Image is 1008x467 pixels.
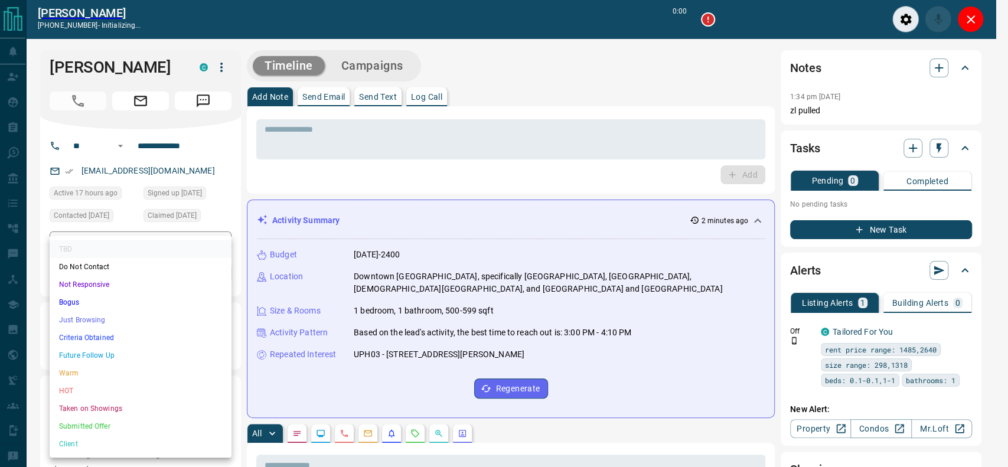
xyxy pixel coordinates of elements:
[50,258,231,276] li: Do Not Contact
[50,382,231,400] li: HOT
[50,311,231,329] li: Just Browsing
[50,347,231,364] li: Future Follow Up
[50,400,231,417] li: Taken on Showings
[50,293,231,311] li: Bogus
[50,329,231,347] li: Criteria Obtained
[50,435,231,453] li: Client
[50,276,231,293] li: Not Responsive
[50,417,231,435] li: Submitted Offer
[50,364,231,382] li: Warm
